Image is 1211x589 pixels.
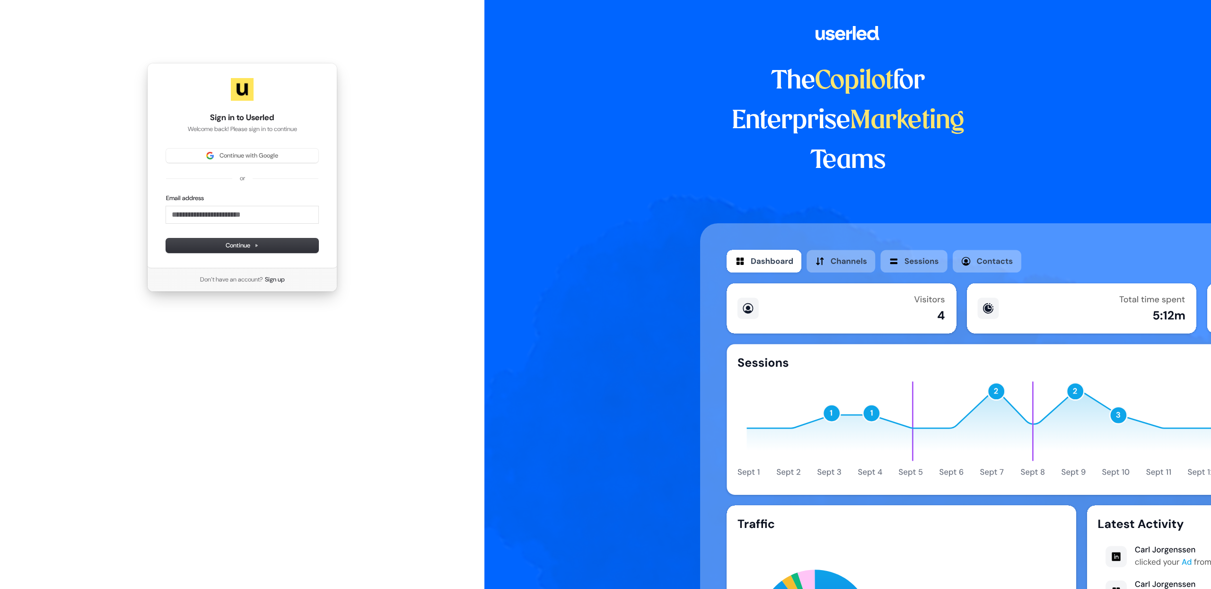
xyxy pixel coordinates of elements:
h1: Sign in to Userled [166,112,318,123]
img: Sign in with Google [206,152,214,159]
button: Continue [166,238,318,253]
span: Continue with Google [219,151,278,160]
a: Sign up [265,275,285,284]
p: or [240,174,245,183]
span: Don’t have an account? [200,275,263,284]
span: Continue [226,241,259,250]
label: Email address [166,194,204,202]
button: Sign in with GoogleContinue with Google [166,149,318,163]
img: Userled [231,78,254,101]
p: Welcome back! Please sign in to continue [166,125,318,133]
span: Copilot [815,69,893,94]
h1: The for Enterprise Teams [700,62,996,181]
span: Marketing [850,109,965,133]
